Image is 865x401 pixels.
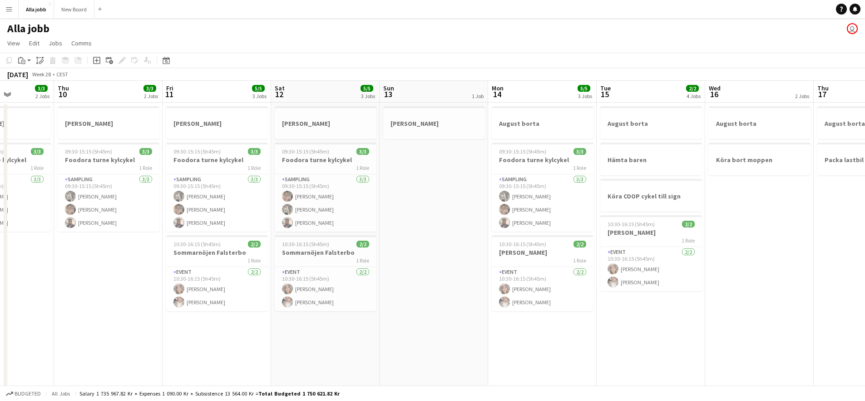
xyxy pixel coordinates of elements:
[499,148,546,155] span: 09:30-15:15 (5h45m)
[687,93,701,99] div: 4 Jobs
[144,93,158,99] div: 2 Jobs
[275,235,376,311] div: 10:30-16:15 (5h45m)2/2Sommarnöjen Falsterbo1 RoleEvent2/210:30-16:15 (5h45m)[PERSON_NAME][PERSON_...
[709,106,811,139] app-job-card: August borta
[492,248,593,257] h3: [PERSON_NAME]
[682,237,695,244] span: 1 Role
[166,156,268,164] h3: Foodora turne kylcykel
[492,106,593,139] app-job-card: August borta
[7,22,49,35] h1: Alla jobb
[492,156,593,164] h3: Foodora turne kylcykel
[578,85,590,92] span: 5/5
[139,164,152,171] span: 1 Role
[492,143,593,232] app-job-card: 09:30-15:15 (5h45m)3/3Foodora turne kylcykel1 RoleSampling3/309:30-15:15 (5h45m)[PERSON_NAME][PER...
[709,84,721,92] span: Wed
[709,156,811,164] h3: Köra bort moppen
[166,84,173,92] span: Fri
[383,119,485,128] h3: [PERSON_NAME]
[795,93,809,99] div: 2 Jobs
[252,85,265,92] span: 5/5
[600,84,611,92] span: Tue
[31,148,44,155] span: 3/3
[600,143,702,175] app-job-card: Hämta baren
[356,257,369,264] span: 1 Role
[573,257,586,264] span: 1 Role
[492,174,593,232] app-card-role: Sampling3/309:30-15:15 (5h45m)[PERSON_NAME][PERSON_NAME][PERSON_NAME]
[5,389,42,399] button: Budgeted
[79,390,340,397] div: Salary 1 735 967.82 kr + Expenses 1 090.00 kr + Subsistence 13 564.00 kr =
[383,84,394,92] span: Sun
[492,84,504,92] span: Mon
[600,247,702,291] app-card-role: Event2/210:30-16:15 (5h45m)[PERSON_NAME][PERSON_NAME]
[709,143,811,175] app-job-card: Köra bort moppen
[58,84,69,92] span: Thu
[35,93,49,99] div: 2 Jobs
[361,85,373,92] span: 5/5
[173,148,221,155] span: 09:30-15:15 (5h45m)
[58,156,159,164] h3: Foodora turne kylcykel
[58,106,159,139] app-job-card: [PERSON_NAME]
[282,148,329,155] span: 09:30-15:15 (5h45m)
[578,93,592,99] div: 3 Jobs
[275,106,376,139] app-job-card: [PERSON_NAME]
[166,248,268,257] h3: Sommarnöjen Falsterbo
[282,241,329,248] span: 10:30-16:15 (5h45m)
[608,221,655,228] span: 10:30-16:15 (5h45m)
[71,39,92,47] span: Comms
[58,174,159,232] app-card-role: Sampling3/309:30-15:15 (5h45m)[PERSON_NAME][PERSON_NAME][PERSON_NAME]
[166,106,268,139] app-job-card: [PERSON_NAME]
[707,89,721,99] span: 16
[275,156,376,164] h3: Foodora turne kylcykel
[166,143,268,232] app-job-card: 09:30-15:15 (5h45m)3/3Foodora turne kylcykel1 RoleSampling3/309:30-15:15 (5h45m)[PERSON_NAME][PER...
[472,93,484,99] div: 1 Job
[847,23,858,34] app-user-avatar: August Löfgren
[273,89,285,99] span: 12
[248,148,261,155] span: 3/3
[600,106,702,139] app-job-card: August borta
[499,241,546,248] span: 10:30-16:15 (5h45m)
[19,0,54,18] button: Alla jobb
[275,267,376,311] app-card-role: Event2/210:30-16:15 (5h45m)[PERSON_NAME][PERSON_NAME]
[4,37,24,49] a: View
[573,164,586,171] span: 1 Role
[686,85,699,92] span: 2/2
[275,143,376,232] app-job-card: 09:30-15:15 (5h45m)3/3Foodora turne kylcykel1 RoleSampling3/309:30-15:15 (5h45m)[PERSON_NAME][PER...
[143,85,156,92] span: 3/3
[573,241,586,248] span: 2/2
[275,119,376,128] h3: [PERSON_NAME]
[252,93,267,99] div: 3 Jobs
[600,228,702,237] h3: [PERSON_NAME]
[29,39,40,47] span: Edit
[600,179,702,212] app-job-card: Köra COOP cykel till sign
[817,84,829,92] span: Thu
[383,106,485,139] div: [PERSON_NAME]
[682,221,695,228] span: 2/2
[600,119,702,128] h3: August borta
[45,37,66,49] a: Jobs
[15,391,41,397] span: Budgeted
[600,215,702,291] div: 10:30-16:15 (5h45m)2/2[PERSON_NAME]1 RoleEvent2/210:30-16:15 (5h45m)[PERSON_NAME][PERSON_NAME]
[247,164,261,171] span: 1 Role
[490,89,504,99] span: 14
[356,164,369,171] span: 1 Role
[58,143,159,232] app-job-card: 09:30-15:15 (5h45m)3/3Foodora turne kylcykel1 RoleSampling3/309:30-15:15 (5h45m)[PERSON_NAME][PER...
[30,71,53,78] span: Week 28
[30,164,44,171] span: 1 Role
[56,89,69,99] span: 10
[166,235,268,311] div: 10:30-16:15 (5h45m)2/2Sommarnöjen Falsterbo1 RoleEvent2/210:30-16:15 (5h45m)[PERSON_NAME][PERSON_...
[68,37,95,49] a: Comms
[7,70,28,79] div: [DATE]
[275,84,285,92] span: Sat
[492,235,593,311] app-job-card: 10:30-16:15 (5h45m)2/2[PERSON_NAME]1 RoleEvent2/210:30-16:15 (5h45m)[PERSON_NAME][PERSON_NAME]
[58,119,159,128] h3: [PERSON_NAME]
